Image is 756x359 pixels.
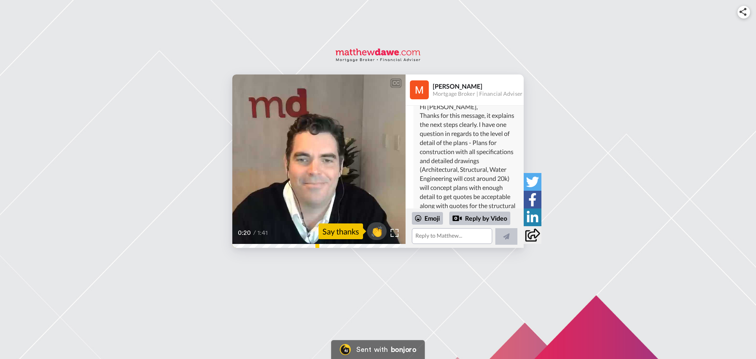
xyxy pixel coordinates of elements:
[253,228,256,238] span: /
[335,48,421,63] img: logo
[367,222,387,240] button: 👏
[258,228,271,238] span: 1:41
[739,8,747,16] img: ic_share.svg
[433,91,523,97] div: Mortgage Broker | Financial Adviser
[449,212,510,225] div: Reply by Video
[452,214,462,223] div: Reply by Video
[391,229,398,237] img: Full screen
[420,102,517,112] div: Hi [PERSON_NAME],
[319,223,363,239] div: Say thanks
[238,228,252,238] span: 0:20
[433,82,523,90] div: [PERSON_NAME]
[410,80,429,99] img: Profile Image
[367,225,387,238] span: 👏
[391,79,401,87] div: CC
[412,212,443,225] div: Emoji
[420,111,517,300] div: Thanks for this message, it explains the next steps clearly. I have one question in regards to th...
